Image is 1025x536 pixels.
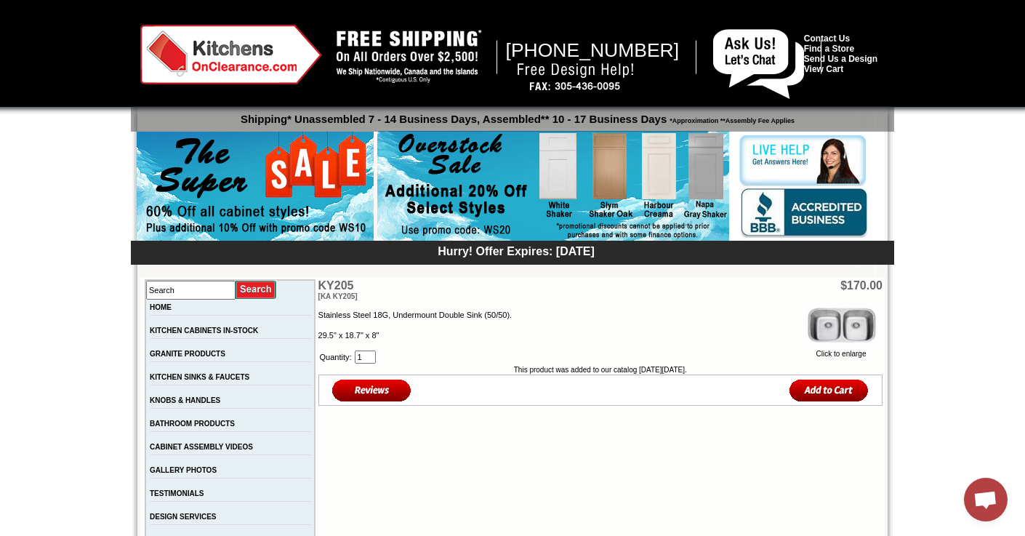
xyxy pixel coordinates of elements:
[318,331,379,340] span: 29.5" x 18.7" x 8"
[150,513,217,521] a: DESIGN SERVICES
[506,39,680,61] span: [PHONE_NUMBER]
[150,489,204,497] a: TESTIMONIALS
[236,280,277,300] input: Submit
[801,342,881,358] a: Click to enlarge
[804,64,843,74] a: View Cart
[804,54,877,64] a: Send Us a Design
[318,279,591,300] td: KY205
[138,243,894,258] div: Hurry! Offer Expires: [DATE]
[318,349,353,365] td: Quantity:
[150,373,249,381] a: KITCHEN SINKS & FAUCETS
[140,25,322,84] img: Kitchens on Clearance Logo
[138,106,894,125] p: Shipping* Unassembled 7 - 14 Business Days, Assembled** 10 - 17 Business Days
[150,443,253,451] a: CABINET ASSEMBLY VIDEOS
[318,292,358,300] span: [KA KY205]
[150,396,220,404] a: KNOBS & HANDLES
[591,279,883,300] td: $170.00
[318,311,512,319] span: Stainless Steel 18G, Undermount Double Sink (50/50).
[150,303,172,311] a: HOME
[150,466,217,474] a: GALLERY PHOTOS
[804,33,850,44] a: Contact Us
[789,378,869,402] input: Add to Cart
[332,378,411,402] img: Reviews
[150,327,258,335] a: KITCHEN CABINETS IN-STOCK
[804,44,854,54] a: Find a Store
[318,366,883,374] td: This product was added to our catalog [DATE][DATE].
[150,350,225,358] a: GRANITE PRODUCTS
[964,478,1008,521] div: Open chat
[805,306,877,345] img: KY205
[150,420,235,428] a: BATHROOM PRODUCTS
[667,113,795,124] span: *Approximation **Assembly Fee Applies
